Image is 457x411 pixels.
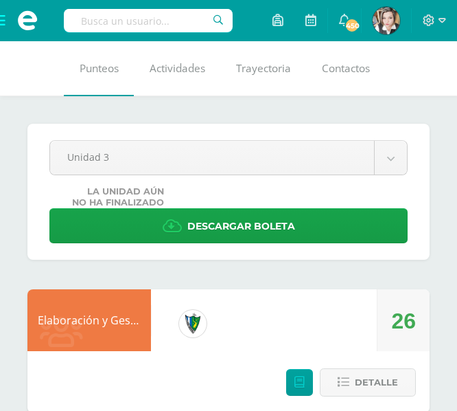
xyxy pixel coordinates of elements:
a: Contactos [306,41,385,96]
img: 9f174a157161b4ddbe12118a61fed988.png [179,310,207,337]
span: Detalle [355,370,398,395]
span: Punteos [80,61,119,76]
span: Descargar boleta [187,210,295,243]
img: fdcb2fbed13c59cbc26ffce57975ecf3.png [373,7,400,34]
a: Descargar boleta [49,208,408,243]
input: Busca un usuario... [64,9,233,32]
span: 450 [344,18,360,33]
button: Detalle [320,368,416,397]
div: 26 [391,290,416,352]
span: Unidad 3 [67,141,357,173]
span: Trayectoria [236,61,291,76]
a: Punteos [64,41,134,96]
span: La unidad aún no ha finalizado [72,186,164,208]
a: Actividades [134,41,220,96]
div: Elaboración y Gestión de Proyectos [27,289,151,351]
a: Unidad 3 [50,141,407,175]
a: Trayectoria [220,41,306,96]
span: Contactos [322,61,370,76]
span: Actividades [150,61,205,76]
